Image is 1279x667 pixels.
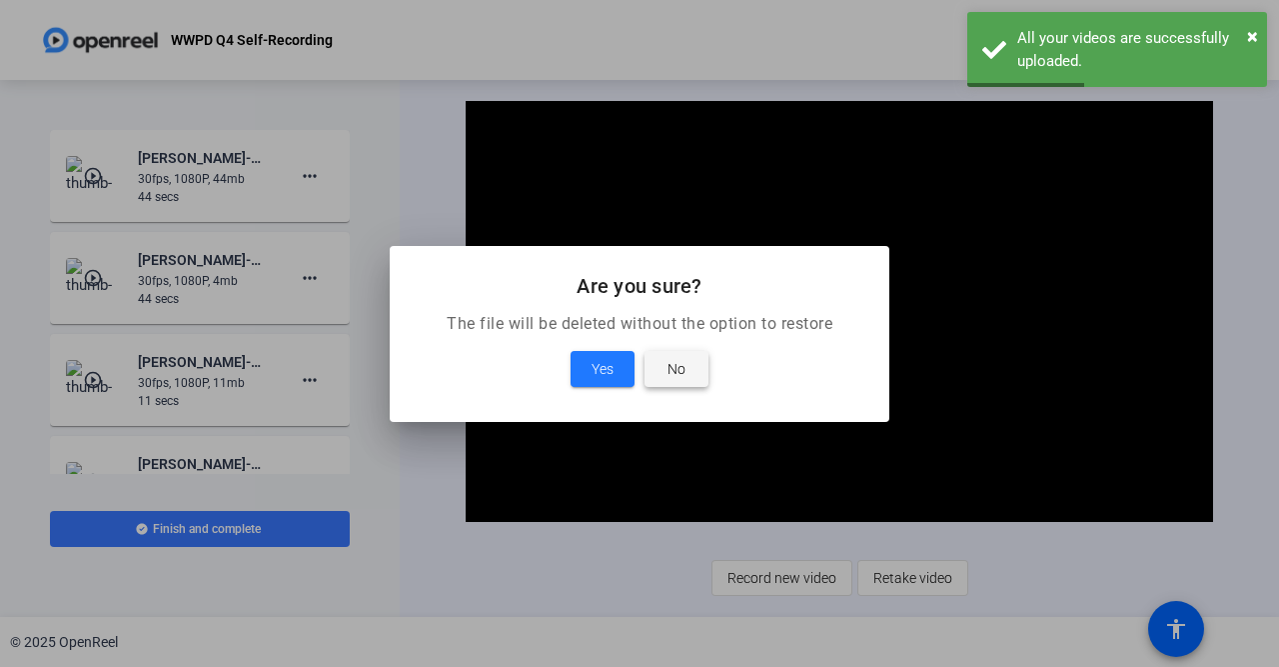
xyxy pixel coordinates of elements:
div: All your videos are successfully uploaded. [1017,27,1252,72]
span: Yes [592,357,614,381]
button: No [644,351,708,387]
p: The file will be deleted without the option to restore [414,312,865,336]
button: Close [1247,21,1258,51]
span: No [667,357,685,381]
span: × [1247,24,1258,48]
h2: Are you sure? [414,270,865,302]
button: Yes [571,351,635,387]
